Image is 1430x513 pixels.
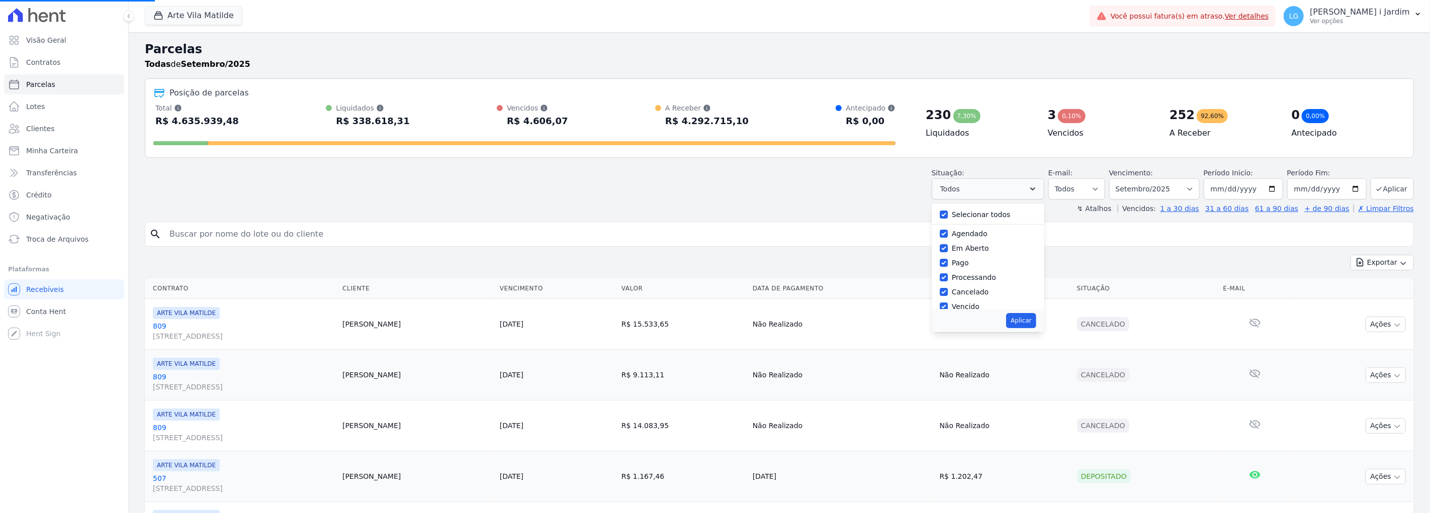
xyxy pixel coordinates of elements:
[1118,204,1156,213] label: Vencidos:
[4,229,124,249] a: Troca de Arquivos
[1204,169,1253,177] label: Período Inicío:
[1077,419,1129,433] div: Cancelado
[26,101,45,112] span: Lotes
[153,408,220,421] span: ARTE VILA MATILDE
[26,190,52,200] span: Crédito
[153,433,334,443] span: [STREET_ADDRESS]
[153,483,334,493] span: [STREET_ADDRESS]
[145,6,242,25] button: Arte Vila Matilde
[500,371,523,379] a: [DATE]
[153,459,220,471] span: ARTE VILA MATILDE
[26,284,64,294] span: Recebíveis
[8,263,120,275] div: Plataformas
[1276,2,1430,30] button: LG [PERSON_NAME] i Jardim Ver opções
[153,358,220,370] span: ARTE VILA MATILDE
[338,400,496,451] td: [PERSON_NAME]
[4,141,124,161] a: Minha Carteira
[155,103,239,113] div: Total
[1077,204,1111,213] label: ↯ Atalhos
[617,278,749,299] th: Valor
[1366,469,1406,484] button: Ações
[749,451,936,502] td: [DATE]
[1160,204,1199,213] a: 1 a 30 dias
[1310,17,1410,25] p: Ver opções
[936,350,1073,400] td: Não Realizado
[940,183,960,195] span: Todos
[846,113,896,129] div: R$ 0,00
[4,279,124,299] a: Recebíveis
[1255,204,1298,213] a: 61 a 90 dias
[26,79,55,89] span: Parcelas
[4,301,124,322] a: Conta Hent
[26,124,54,134] span: Clientes
[1310,7,1410,17] p: [PERSON_NAME] i Jardim
[149,228,161,240] i: search
[4,163,124,183] a: Transferências
[1006,313,1036,328] button: Aplicar
[153,423,334,443] a: 809[STREET_ADDRESS]
[1292,127,1397,139] h4: Antecipado
[749,278,936,299] th: Data de Pagamento
[26,306,66,317] span: Conta Hent
[338,299,496,350] td: [PERSON_NAME]
[952,302,979,311] label: Vencido
[1111,11,1269,22] span: Você possui fatura(s) em atraso.
[1366,367,1406,383] button: Ações
[26,35,66,45] span: Visão Geral
[338,350,496,400] td: [PERSON_NAME]
[4,52,124,72] a: Contratos
[500,472,523,480] a: [DATE]
[952,230,988,238] label: Agendado
[153,307,220,319] span: ARTE VILA MATILDE
[1170,107,1195,123] div: 252
[26,57,60,67] span: Contratos
[336,103,410,113] div: Liquidados
[1197,109,1228,123] div: 92,60%
[926,127,1031,139] h4: Liquidados
[1048,169,1073,177] label: E-mail:
[153,382,334,392] span: [STREET_ADDRESS]
[1048,107,1056,123] div: 3
[1366,418,1406,434] button: Ações
[1048,127,1153,139] h4: Vencidos
[336,113,410,129] div: R$ 338.618,31
[1205,204,1248,213] a: 31 a 60 dias
[1219,278,1291,299] th: E-mail
[1305,204,1350,213] a: + de 90 dias
[1109,169,1153,177] label: Vencimento:
[936,400,1073,451] td: Não Realizado
[507,103,568,113] div: Vencidos
[26,146,78,156] span: Minha Carteira
[338,451,496,502] td: [PERSON_NAME]
[1225,12,1269,20] a: Ver detalhes
[155,113,239,129] div: R$ 4.635.939,48
[4,119,124,139] a: Clientes
[926,107,951,123] div: 230
[153,321,334,341] a: 809[STREET_ADDRESS]
[496,278,617,299] th: Vencimento
[181,59,250,69] strong: Setembro/2025
[500,320,523,328] a: [DATE]
[846,103,896,113] div: Antecipado
[26,212,70,222] span: Negativação
[145,59,171,69] strong: Todas
[153,331,334,341] span: [STREET_ADDRESS]
[145,40,1414,58] h2: Parcelas
[932,169,964,177] label: Situação:
[749,350,936,400] td: Não Realizado
[153,473,334,493] a: 507[STREET_ADDRESS]
[665,103,749,113] div: A Receber
[145,58,250,70] p: de
[4,74,124,94] a: Parcelas
[4,96,124,117] a: Lotes
[500,422,523,430] a: [DATE]
[936,451,1073,502] td: R$ 1.202,47
[665,113,749,129] div: R$ 4.292.715,10
[1058,109,1085,123] div: 0,10%
[1354,204,1414,213] a: ✗ Limpar Filtros
[4,207,124,227] a: Negativação
[749,299,936,350] td: Não Realizado
[952,259,969,267] label: Pago
[4,185,124,205] a: Crédito
[617,400,749,451] td: R$ 14.083,95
